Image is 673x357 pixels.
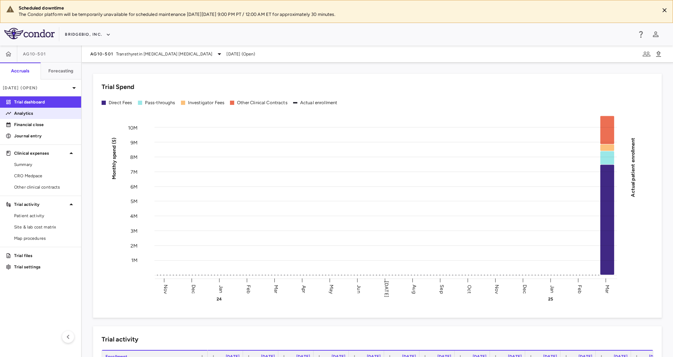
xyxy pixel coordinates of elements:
text: Mar [604,285,610,293]
span: [DATE] (Open) [226,51,255,57]
text: Sep [439,285,445,293]
text: Apr [301,285,307,293]
h6: Forecasting [48,68,74,74]
p: Trial settings [14,264,75,270]
button: Close [659,5,670,16]
text: Oct [466,285,472,293]
h6: Trial activity [102,335,138,344]
span: Map procedures [14,235,75,242]
tspan: 4M [130,213,138,219]
span: CRO Medpace [14,173,75,179]
text: Jan [218,285,224,293]
button: BridgeBio, Inc. [65,29,111,40]
div: Other Clinical Contracts [237,100,287,106]
text: Feb [245,285,251,293]
tspan: 2M [131,243,138,249]
text: May [328,284,334,294]
div: Actual enrollment [300,100,338,106]
tspan: 9M [131,139,138,145]
span: AG10-501 [23,51,46,57]
tspan: 10M [128,125,138,131]
text: Nov [494,284,500,294]
p: Financial close [14,121,75,128]
tspan: Monthly spend ($) [111,137,117,179]
span: Transthyretin [MEDICAL_DATA] [MEDICAL_DATA] [116,51,212,57]
span: Site & lab cost matrix [14,224,75,230]
tspan: 3M [131,228,138,234]
div: Direct Fees [109,100,132,106]
tspan: 1M [131,257,138,263]
span: Other clinical contracts [14,184,75,190]
text: 25 [548,297,553,302]
text: Dec [522,284,528,293]
p: The Condor platform will be temporarily unavailable for scheduled maintenance [DATE][DATE] 9:00 P... [19,11,654,18]
tspan: 8M [130,154,138,160]
p: [DATE] (Open) [3,85,70,91]
span: Summary [14,161,75,168]
h6: Accruals [11,68,29,74]
text: [DATE] [383,281,389,297]
tspan: 6M [131,184,138,190]
h6: Trial Spend [102,82,134,92]
p: Analytics [14,110,75,117]
img: logo-full-SnFGN8VE.png [4,28,55,39]
text: Nov [163,284,169,294]
p: Trial activity [14,201,67,208]
p: Trial dashboard [14,99,75,105]
text: Aug [411,285,417,293]
tspan: 5M [131,198,138,204]
text: Jan [549,285,555,293]
div: Investigator Fees [188,100,225,106]
span: Patient activity [14,213,75,219]
text: Mar [273,285,279,293]
div: Scheduled downtime [19,5,654,11]
tspan: Actual patient enrollment [630,137,636,197]
text: Feb [577,285,583,293]
text: Jun [356,285,362,293]
span: AG10-501 [90,51,113,57]
p: Journal entry [14,133,75,139]
text: 24 [217,297,222,302]
tspan: 7M [131,169,138,175]
text: Dec [190,284,196,293]
div: Pass-throughs [145,100,175,106]
p: Clinical expenses [14,150,67,156]
p: Trial files [14,252,75,259]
